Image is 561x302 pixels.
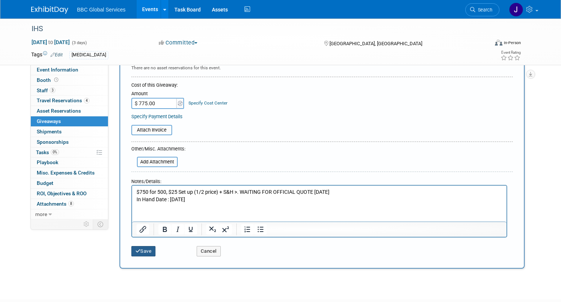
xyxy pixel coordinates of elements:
a: Specify Cost Center [188,100,227,106]
a: ROI, Objectives & ROO [31,189,108,199]
a: Travel Reservations4 [31,96,108,106]
span: Staff [37,87,55,93]
a: Staff3 [31,86,108,96]
span: Sponsorships [37,139,69,145]
span: Booth not reserved yet [53,77,60,83]
span: (3 days) [71,40,87,45]
a: Misc. Expenses & Credits [31,168,108,178]
button: Subscript [206,224,219,235]
div: Event Format [449,39,521,50]
a: Search [465,3,499,16]
button: Bold [158,224,171,235]
div: Amount [131,90,185,98]
button: Numbered list [241,224,254,235]
a: Specify Payment Details [131,114,183,119]
span: Giveaways [37,118,61,124]
span: Travel Reservations [37,97,89,103]
span: to [47,39,54,45]
span: 0% [51,149,59,155]
button: Underline [184,224,197,235]
span: Attachments [37,201,74,207]
a: more [31,209,108,219]
img: Jennifer Benedict [509,3,523,17]
span: 3 [50,87,55,93]
td: Tags [31,51,63,59]
button: Insert/edit link [137,224,149,235]
button: Bullet list [254,224,267,235]
button: Committed [156,39,200,47]
span: 8 [68,201,74,206]
span: Tasks [36,149,59,155]
span: Event Information [37,67,78,73]
button: Cancel [197,246,221,256]
span: Booth [37,77,60,83]
button: Save [131,246,156,256]
a: Tasks0% [31,147,108,157]
a: Playbook [31,157,108,167]
iframe: Rich Text Area [132,186,506,222]
a: Attachments8 [31,199,108,209]
div: Other/Misc. Attachments: [131,146,186,154]
span: ROI, Objectives & ROO [37,190,86,196]
span: [GEOGRAPHIC_DATA], [GEOGRAPHIC_DATA] [329,41,422,46]
span: Playbook [37,159,58,165]
span: 4 [84,98,89,103]
a: Sponsorships [31,137,108,147]
span: Shipments [37,129,62,135]
a: Booth [31,75,108,85]
td: Toggle Event Tabs [93,219,108,229]
a: Edit [50,52,63,57]
span: more [35,211,47,217]
a: Event Information [31,65,108,75]
span: Search [475,7,492,13]
span: Misc. Expenses & Credits [37,170,95,176]
div: IHS [29,22,479,36]
td: Personalize Event Tab Strip [80,219,93,229]
span: Asset Reservations [37,108,81,114]
div: There are no asset reservations for this event. [131,63,513,71]
img: Format-Inperson.png [495,40,502,46]
a: Asset Reservations [31,106,108,116]
span: BBC Global Services [77,7,126,13]
div: Cost of this Giveaway: [131,82,513,89]
button: Italic [171,224,184,235]
div: In-Person [503,40,521,46]
span: [DATE] [DATE] [31,39,70,46]
button: Superscript [219,224,232,235]
a: Shipments [31,127,108,137]
img: ExhibitDay [31,6,68,14]
div: Event Rating [501,51,521,54]
span: Budget [37,180,53,186]
div: [MEDICAL_DATA] [69,51,108,59]
a: Budget [31,178,108,188]
a: Giveaways [31,116,108,126]
div: Notes/Details: [131,175,507,185]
